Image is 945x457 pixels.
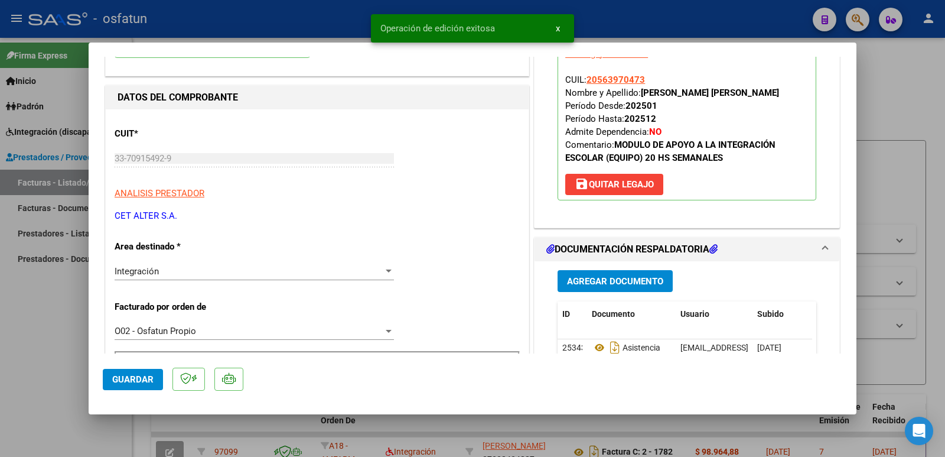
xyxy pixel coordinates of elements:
[607,338,623,357] i: Descargar documento
[680,343,881,352] span: [EMAIL_ADDRESS][DOMAIN_NAME] - [PERSON_NAME]
[752,302,812,327] datatable-header-cell: Subido
[546,18,569,39] button: x
[565,74,779,163] span: CUIL: Nombre y Apellido: Período Desde: Período Hasta: Admite Dependencia:
[115,127,236,141] p: CUIT
[586,74,645,85] span: 20563970473
[556,23,560,34] span: x
[535,238,839,261] mat-expansion-panel-header: DOCUMENTACIÓN RESPALDATORIA
[115,240,236,254] p: Area destinado *
[558,270,673,292] button: Agregar Documento
[115,300,236,314] p: Facturado por orden de
[535,12,839,228] div: PREAPROBACIÓN PARA INTEGRACION
[592,309,635,319] span: Documento
[118,92,238,103] strong: DATOS DEL COMPROBANTE
[565,174,663,195] button: Quitar Legajo
[587,302,676,327] datatable-header-cell: Documento
[680,309,709,319] span: Usuario
[558,302,587,327] datatable-header-cell: ID
[565,140,775,163] span: Comentario:
[757,309,784,319] span: Subido
[641,87,779,98] strong: [PERSON_NAME] [PERSON_NAME]
[562,309,570,319] span: ID
[812,302,871,327] datatable-header-cell: Acción
[380,22,495,34] span: Operación de edición exitosa
[575,179,654,190] span: Quitar Legajo
[115,188,204,199] span: ANALISIS PRESTADOR
[103,369,163,390] button: Guardar
[562,343,586,352] span: 25343
[546,242,718,257] h1: DOCUMENTACIÓN RESPALDATORIA
[115,209,520,223] p: CET ALTER S.A.
[676,302,752,327] datatable-header-cell: Usuario
[649,127,661,137] strong: NO
[115,266,159,277] span: Integración
[565,140,775,163] strong: MODULO DE APOYO A LA INTEGRACIÓN ESCOLAR (EQUIPO) 20 HS SEMANALES
[112,374,154,385] span: Guardar
[115,326,196,336] span: O02 - Osfatun Propio
[905,417,933,445] div: Open Intercom Messenger
[575,177,589,191] mat-icon: save
[625,101,657,111] strong: 202501
[558,30,816,200] p: Legajo preaprobado para Período de Prestación:
[624,114,656,124] strong: 202512
[567,276,663,287] span: Agregar Documento
[757,343,781,352] span: [DATE]
[592,343,660,352] span: Asistencia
